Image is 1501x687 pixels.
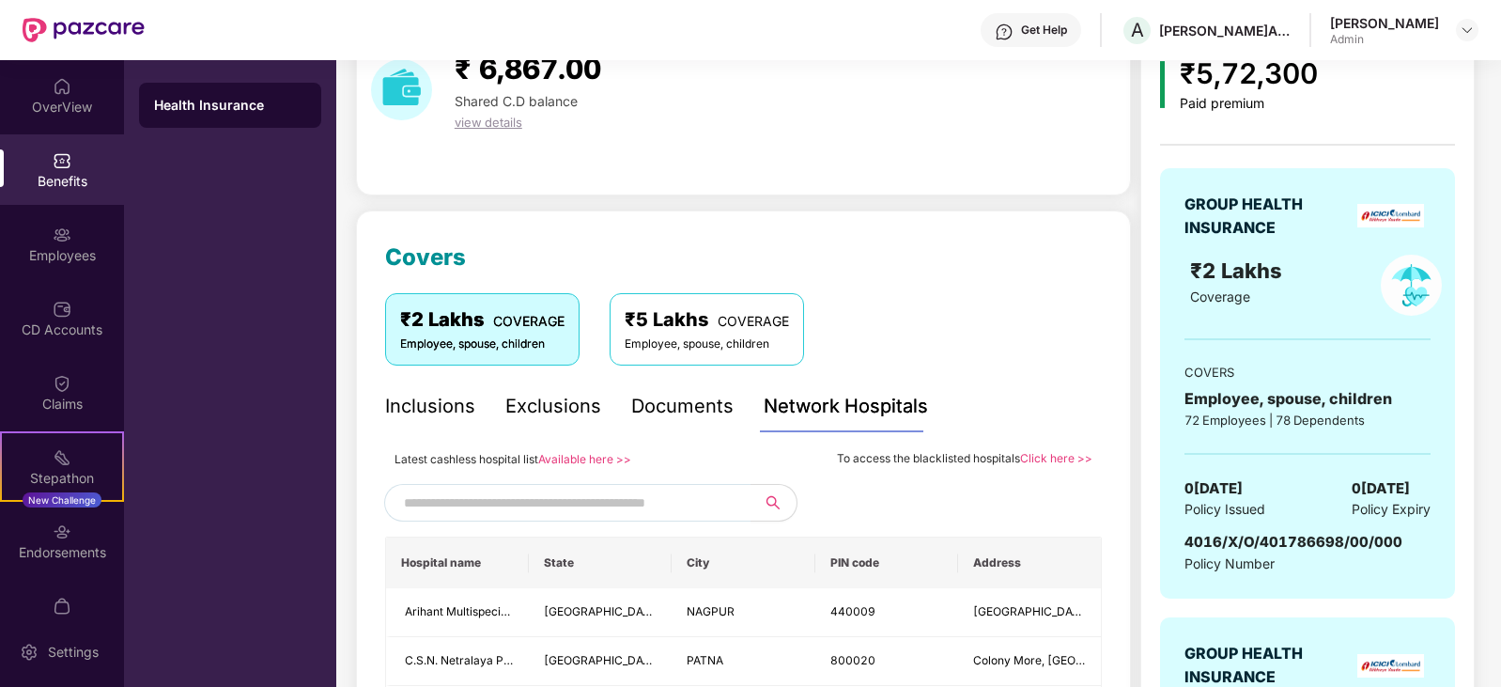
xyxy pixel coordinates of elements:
span: Address [973,555,1086,570]
img: svg+xml;base64,PHN2ZyBpZD0iQ2xhaW0iIHhtbG5zPSJodHRwOi8vd3d3LnczLm9yZy8yMDAwL3N2ZyIgd2lkdGg9IjIwIi... [53,374,71,393]
div: ₹5 Lakhs [625,305,789,335]
div: New Challenge [23,492,101,507]
img: insurerLogo [1357,654,1424,678]
div: Employee, spouse, children [400,336,565,353]
span: To access the blacklisted hospitals [837,451,1020,465]
div: Stepathon [2,469,122,488]
td: PATNA [672,637,814,686]
img: svg+xml;base64,PHN2ZyBpZD0iU2V0dGluZy0yMHgyMCIgeG1sbnM9Imh0dHA6Ly93d3cudzMub3JnLzIwMDAvc3ZnIiB3aW... [20,643,39,662]
td: Rambagh Road, Nagpur [958,588,1101,637]
div: Get Help [1021,23,1067,38]
img: download [371,59,432,120]
th: Hospital name [386,538,529,588]
td: Bihar [529,637,672,686]
span: [GEOGRAPHIC_DATA] [544,604,661,618]
span: 0[DATE] [1184,477,1243,500]
div: Network Hospitals [764,392,928,421]
th: State [529,538,672,588]
div: [PERSON_NAME] [1330,14,1439,32]
span: 4016/X/O/401786698/00/000 [1184,533,1402,551]
span: Colony More, [GEOGRAPHIC_DATA] [973,653,1165,667]
span: A [1131,19,1144,41]
div: ₹2 Lakhs [400,305,565,335]
div: ₹5,72,300 [1180,52,1318,96]
a: Available here >> [538,452,631,466]
img: svg+xml;base64,PHN2ZyBpZD0iRW1wbG95ZWVzIiB4bWxucz0iaHR0cDovL3d3dy53My5vcmcvMjAwMC9zdmciIHdpZHRoPS... [53,226,71,244]
img: svg+xml;base64,PHN2ZyBpZD0iQ0RfQWNjb3VudHMiIGRhdGEtbmFtZT0iQ0QgQWNjb3VudHMiIHhtbG5zPSJodHRwOi8vd3... [53,300,71,319]
td: Maharashtra [529,588,672,637]
span: Shared C.D balance [455,93,578,109]
span: search [750,495,797,510]
img: svg+xml;base64,PHN2ZyBpZD0iRW5kb3JzZW1lbnRzIiB4bWxucz0iaHR0cDovL3d3dy53My5vcmcvMjAwMC9zdmciIHdpZH... [53,523,71,541]
span: NAGPUR [687,604,735,618]
span: [GEOGRAPHIC_DATA] [544,653,661,667]
span: PATNA [687,653,723,667]
span: COVERAGE [493,313,565,329]
span: ₹2 Lakhs [1190,258,1288,283]
td: Arihant Multispeciality Hospital [386,588,529,637]
span: C.S.N. Netralaya Pvt. Ltd. [405,653,539,667]
span: Arihant Multispeciality Hospital [405,604,569,618]
span: Policy Issued [1184,499,1265,520]
div: Documents [631,392,734,421]
div: Employee, spouse, children [1184,387,1431,411]
a: Click here >> [1020,451,1092,465]
div: [PERSON_NAME]A AGRI GENETICS [1159,22,1291,39]
div: 72 Employees | 78 Dependents [1184,411,1431,429]
img: policyIcon [1381,255,1442,316]
img: New Pazcare Logo [23,18,145,42]
div: Employee, spouse, children [625,336,789,353]
span: Latest cashless hospital list [395,452,538,466]
button: search [750,484,797,522]
img: svg+xml;base64,PHN2ZyBpZD0iTXlfT3JkZXJzIiBkYXRhLW5hbWU9Ik15IE9yZGVycyIgeG1sbnM9Imh0dHA6Ly93d3cudz... [53,597,71,616]
span: COVERAGE [718,313,789,329]
span: [GEOGRAPHIC_DATA] [973,604,1091,618]
div: GROUP HEALTH INSURANCE [1184,193,1349,240]
span: Policy Expiry [1352,499,1431,520]
span: view details [455,115,522,130]
td: C.S.N. Netralaya Pvt. Ltd. [386,637,529,686]
th: PIN code [815,538,958,588]
div: Paid premium [1180,96,1318,112]
span: 0[DATE] [1352,477,1410,500]
span: Coverage [1190,289,1250,304]
span: 800020 [830,653,875,667]
div: Settings [42,643,104,662]
div: Inclusions [385,392,475,421]
div: COVERS [1184,363,1431,382]
img: svg+xml;base64,PHN2ZyBpZD0iSGVscC0zMngzMiIgeG1sbnM9Imh0dHA6Ly93d3cudzMub3JnLzIwMDAvc3ZnIiB3aWR0aD... [995,23,1014,41]
img: icon [1160,61,1165,108]
span: Covers [385,243,466,271]
th: Address [958,538,1101,588]
div: Admin [1330,32,1439,47]
img: insurerLogo [1357,204,1424,227]
div: Exclusions [505,392,601,421]
img: svg+xml;base64,PHN2ZyBpZD0iQmVuZWZpdHMiIHhtbG5zPSJodHRwOi8vd3d3LnczLm9yZy8yMDAwL3N2ZyIgd2lkdGg9Ij... [53,151,71,170]
img: svg+xml;base64,PHN2ZyBpZD0iRHJvcGRvd24tMzJ4MzIiIHhtbG5zPSJodHRwOi8vd3d3LnczLm9yZy8yMDAwL3N2ZyIgd2... [1460,23,1475,38]
th: City [672,538,814,588]
span: Policy Number [1184,555,1275,571]
span: ₹ 6,867.00 [455,52,601,86]
span: Hospital name [401,555,514,570]
img: svg+xml;base64,PHN2ZyB4bWxucz0iaHR0cDovL3d3dy53My5vcmcvMjAwMC9zdmciIHdpZHRoPSIyMSIgaGVpZ2h0PSIyMC... [53,448,71,467]
td: NAGPUR [672,588,814,637]
span: 440009 [830,604,875,618]
img: svg+xml;base64,PHN2ZyBpZD0iSG9tZSIgeG1sbnM9Imh0dHA6Ly93d3cudzMub3JnLzIwMDAvc3ZnIiB3aWR0aD0iMjAiIG... [53,77,71,96]
div: Health Insurance [154,96,306,115]
td: Colony More, Kankarbagh [958,637,1101,686]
